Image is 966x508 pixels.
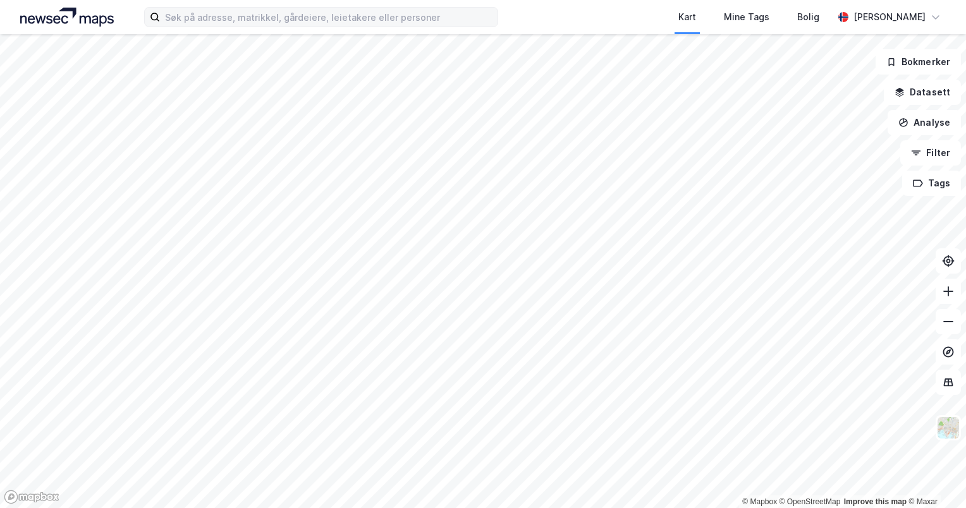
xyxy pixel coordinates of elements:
[902,171,961,196] button: Tags
[160,8,498,27] input: Søk på adresse, matrikkel, gårdeiere, leietakere eller personer
[903,447,966,508] div: Kontrollprogram for chat
[678,9,696,25] div: Kart
[936,416,960,440] img: Z
[888,110,961,135] button: Analyse
[853,9,926,25] div: [PERSON_NAME]
[876,49,961,75] button: Bokmerker
[900,140,961,166] button: Filter
[903,447,966,508] iframe: Chat Widget
[884,80,961,105] button: Datasett
[4,490,59,504] a: Mapbox homepage
[742,497,777,506] a: Mapbox
[780,497,841,506] a: OpenStreetMap
[724,9,769,25] div: Mine Tags
[20,8,114,27] img: logo.a4113a55bc3d86da70a041830d287a7e.svg
[844,497,907,506] a: Improve this map
[797,9,819,25] div: Bolig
